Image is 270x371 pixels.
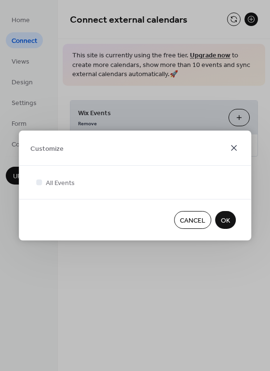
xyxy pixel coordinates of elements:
[174,211,211,229] button: Cancel
[180,216,205,226] span: Cancel
[215,211,236,229] button: OK
[46,178,75,188] span: All Events
[221,216,230,226] span: OK
[30,144,64,154] span: Customize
